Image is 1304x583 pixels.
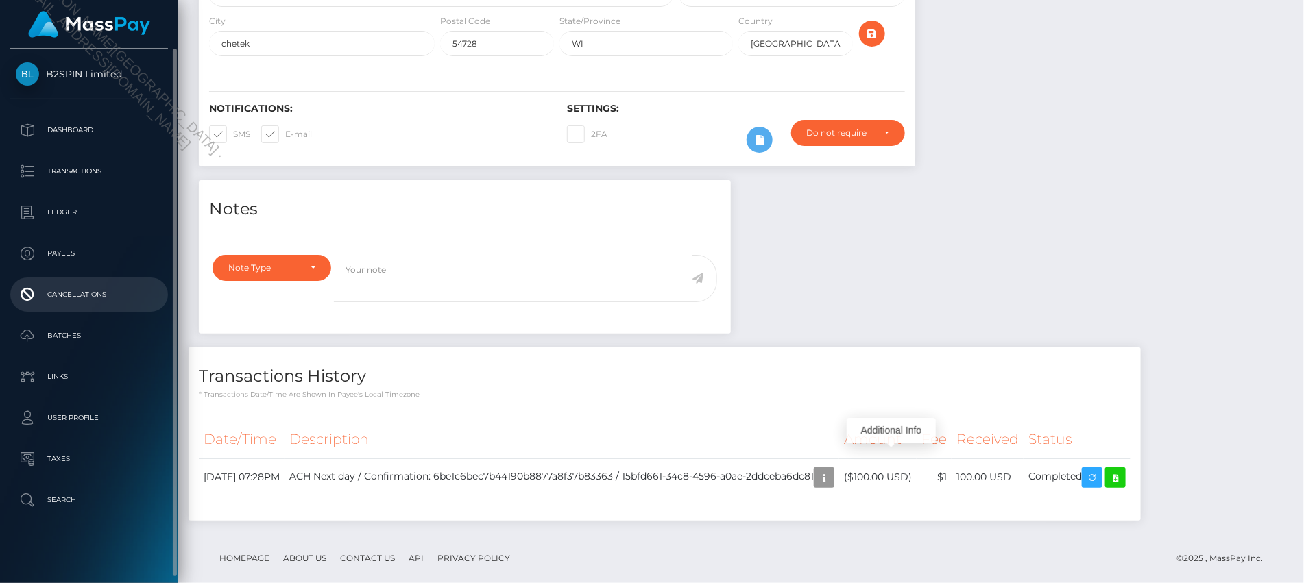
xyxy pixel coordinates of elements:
a: Cancellations [10,277,168,312]
div: © 2025 , MassPay Inc. [1176,551,1273,566]
img: MassPay Logo [28,11,150,38]
a: Taxes [10,442,168,476]
th: Date/Time [199,421,285,458]
p: Taxes [16,449,162,469]
th: Amount [839,421,917,458]
td: $1 [917,458,952,496]
p: Payees [16,243,162,264]
th: Received [952,421,1024,458]
td: ACH Next day / Confirmation: 6be1c6bec7b44190b8877a8f37b83363 / 15bfd661-34c8-4596-a0ae-2ddceba6dc81 [285,458,839,496]
h4: Transactions History [199,364,1131,388]
td: 100.00 USD [952,458,1024,496]
a: Contact Us [335,547,400,569]
span: B2SPIN Limited [10,68,168,80]
label: SMS [209,125,250,143]
h6: Notifications: [209,103,546,114]
p: Cancellations [16,284,162,305]
label: State/Province [559,15,620,27]
p: Batches [16,325,162,346]
td: ($100.00 USD) [839,458,917,496]
th: Description [285,421,839,458]
a: Search [10,483,168,517]
button: Note Type [213,255,331,281]
a: Payees [10,236,168,271]
p: Links [16,367,162,387]
div: Do not require [807,127,873,138]
img: B2SPIN Limited [16,62,39,86]
th: Status [1024,421,1131,458]
p: Search [16,490,162,510]
button: Do not require [791,120,905,146]
div: Note Type [228,262,300,273]
label: Postal Code [440,15,490,27]
td: Completed [1024,458,1131,496]
a: Dashboard [10,113,168,147]
p: * Transactions date/time are shown in payee's local timezone [199,389,1131,399]
a: Privacy Policy [432,547,516,569]
h4: Notes [209,197,721,221]
p: Dashboard [16,120,162,140]
a: Ledger [10,195,168,230]
h6: Settings: [567,103,904,114]
div: Additional Info [847,418,936,443]
a: Links [10,360,168,394]
label: City [209,15,226,27]
label: E-mail [261,125,312,143]
a: Transactions [10,154,168,188]
p: User Profile [16,408,162,428]
a: About Us [278,547,332,569]
a: Batches [10,319,168,353]
p: Transactions [16,161,162,182]
label: 2FA [567,125,607,143]
a: Homepage [214,547,275,569]
label: Country [738,15,773,27]
a: API [403,547,429,569]
td: [DATE] 07:28PM [199,458,285,496]
p: Ledger [16,202,162,223]
a: User Profile [10,401,168,435]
